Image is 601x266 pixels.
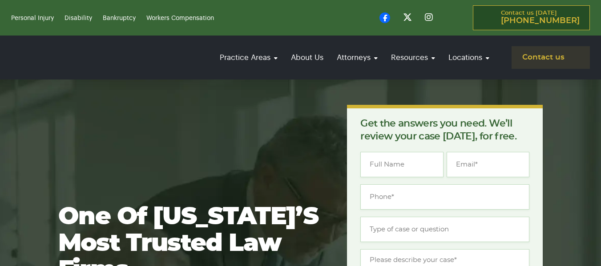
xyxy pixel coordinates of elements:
[215,45,282,70] a: Practice Areas
[387,45,440,70] a: Resources
[501,10,580,25] p: Contact us [DATE]
[65,15,92,21] a: Disability
[473,5,590,30] a: Contact us [DATE][PHONE_NUMBER]
[360,152,443,177] input: Full Name
[501,16,580,25] span: [PHONE_NUMBER]
[512,46,590,69] a: Contact us
[360,217,529,242] input: Type of case or question
[360,117,529,143] p: Get the answers you need. We’ll review your case [DATE], for free.
[360,184,529,210] input: Phone*
[286,45,328,70] a: About Us
[11,41,127,74] img: logo
[103,15,136,21] a: Bankruptcy
[447,152,529,177] input: Email*
[146,15,214,21] a: Workers Compensation
[332,45,382,70] a: Attorneys
[444,45,494,70] a: Locations
[11,15,54,21] a: Personal Injury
